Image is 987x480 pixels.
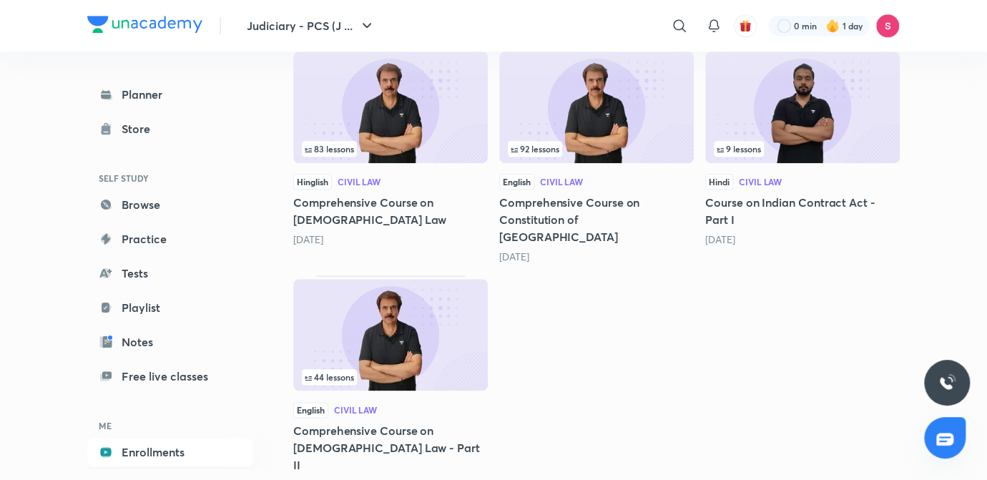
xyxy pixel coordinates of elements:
[87,190,253,219] a: Browse
[508,141,685,157] div: infosection
[511,145,559,153] span: 92 lessons
[302,369,479,385] div: left
[705,174,733,190] span: Hindi
[87,16,202,36] a: Company Logo
[87,413,253,438] h6: ME
[293,174,332,190] span: Hinglish
[508,141,685,157] div: infocontainer
[293,279,488,391] img: Thumbnail
[705,194,900,228] h5: Course on Indian Contract Act - Part I
[705,48,900,264] div: Course on Indian Contract Act - Part I
[238,11,384,40] button: Judiciary - PCS (J ...
[714,141,891,157] div: left
[714,141,891,157] div: infosection
[499,52,694,163] img: Thumbnail
[302,141,479,157] div: left
[705,232,900,247] div: 3 years ago
[302,141,479,157] div: infosection
[87,259,253,288] a: Tests
[540,177,583,186] div: Civil Law
[293,402,328,418] span: English
[87,80,253,109] a: Planner
[499,48,694,264] div: Comprehensive Course on Constitution of India
[499,174,534,190] span: English
[87,225,253,253] a: Practice
[293,194,488,228] h5: Comprehensive Course on [DEMOGRAPHIC_DATA] Law
[938,374,956,391] img: ttu
[499,250,694,264] div: 3 years ago
[122,120,159,137] div: Store
[87,114,253,143] a: Store
[87,362,253,391] a: Free live classes
[305,145,354,153] span: 83 lessons
[87,293,253,322] a: Playlist
[705,52,900,163] img: Thumbnail
[87,328,253,356] a: Notes
[499,194,694,245] h5: Comprehensive Course on Constitution of [GEOGRAPHIC_DATA]
[734,14,757,37] button: avatar
[739,177,782,186] div: Civil Law
[305,373,354,381] span: 44 lessons
[717,145,761,153] span: 9 lessons
[87,166,253,190] h6: SELF STUDY
[825,19,840,33] img: streak
[302,369,479,385] div: infocontainer
[739,19,752,32] img: avatar
[87,16,202,33] img: Company Logo
[293,422,488,474] h5: Comprehensive Course on [DEMOGRAPHIC_DATA] Law - Part II
[508,141,685,157] div: left
[293,52,488,163] img: Thumbnail
[714,141,891,157] div: infocontainer
[87,438,253,466] a: Enrollments
[302,141,479,157] div: infocontainer
[875,14,900,38] img: Sandeep Kumar
[293,232,488,247] div: 2 years ago
[338,177,380,186] div: Civil Law
[293,48,488,264] div: Comprehensive Course on Hindu Law
[302,369,479,385] div: infosection
[334,406,377,414] div: Civil Law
